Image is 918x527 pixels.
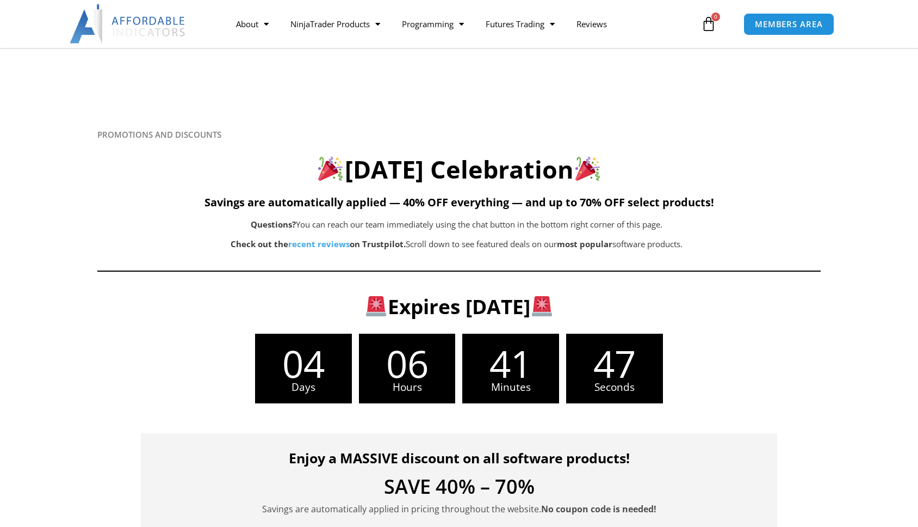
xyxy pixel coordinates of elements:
p: You can reach our team immediately using the chat button in the bottom right corner of this page. [152,217,762,232]
h3: Expires [DATE] [154,293,764,320]
a: About [225,11,280,36]
nav: Menu [225,11,698,36]
b: Questions? [251,219,296,230]
img: 🎉 [575,156,600,181]
a: Futures Trading [475,11,566,36]
p: Scroll down to see featured deals on our software products. [152,237,762,252]
b: most popular [557,238,612,249]
p: Savings are automatically applied in pricing throughout the website. [157,502,761,517]
span: 06 [359,345,456,382]
a: MEMBERS AREA [743,13,834,35]
span: 0 [711,13,720,21]
span: Hours [359,382,456,393]
a: Programming [391,11,475,36]
img: 🎉 [318,156,343,181]
h4: SAVE 40% – 70% [157,477,761,497]
img: LogoAI | Affordable Indicators – NinjaTrader [70,4,187,44]
a: NinjaTrader Products [280,11,391,36]
h5: Savings are automatically applied — 40% OFF everything — and up to 70% OFF select products! [97,196,821,209]
span: 47 [566,345,663,382]
span: Seconds [566,382,663,393]
a: Reviews [566,11,618,36]
span: MEMBERS AREA [755,20,823,28]
h2: [DATE] Celebration [97,154,821,186]
img: 🚨 [366,296,386,316]
h4: Enjoy a MASSIVE discount on all software products! [157,450,761,466]
strong: Check out the on Trustpilot. [231,238,406,249]
span: 04 [255,345,352,382]
h6: PROMOTIONS AND DISCOUNTS [97,130,821,140]
a: recent reviews [288,238,350,249]
strong: No coupon code is needed! [541,503,656,515]
img: 🚨 [532,296,552,316]
span: Days [255,382,352,393]
span: Minutes [462,382,559,393]
span: 41 [462,345,559,382]
a: 0 [685,8,733,40]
